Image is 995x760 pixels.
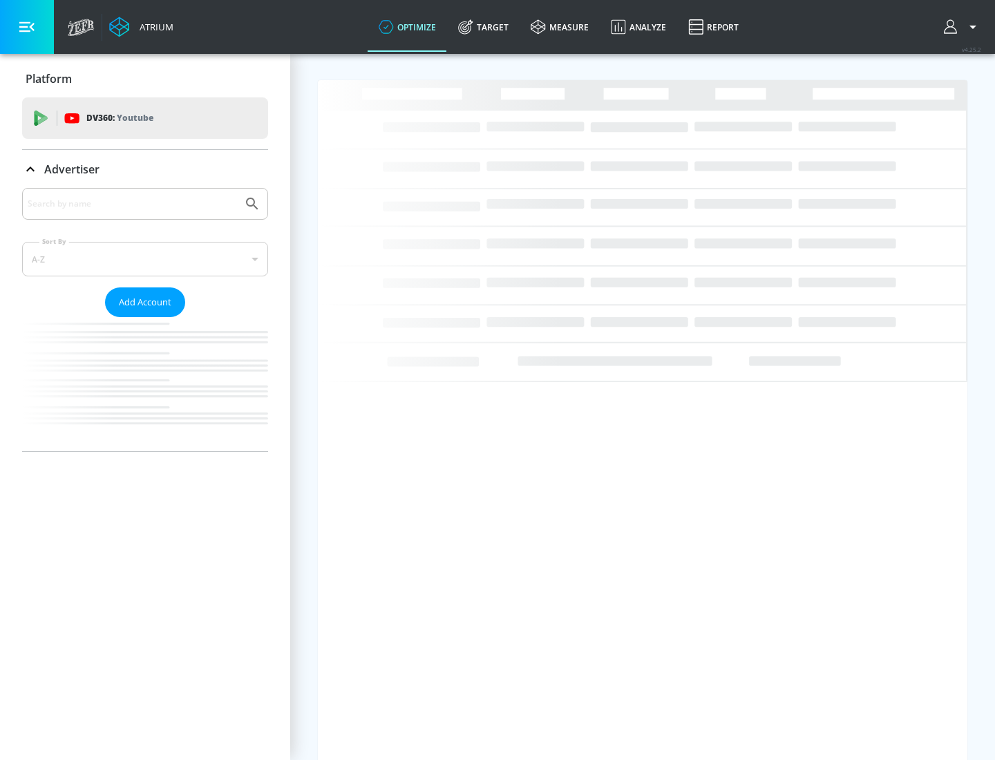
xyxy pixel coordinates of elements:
[22,150,268,189] div: Advertiser
[600,2,677,52] a: Analyze
[39,237,69,246] label: Sort By
[109,17,173,37] a: Atrium
[677,2,750,52] a: Report
[134,21,173,33] div: Atrium
[22,242,268,276] div: A-Z
[119,294,171,310] span: Add Account
[962,46,981,53] span: v 4.25.2
[22,317,268,451] nav: list of Advertiser
[105,287,185,317] button: Add Account
[86,111,153,126] p: DV360:
[447,2,520,52] a: Target
[22,59,268,98] div: Platform
[28,195,237,213] input: Search by name
[520,2,600,52] a: measure
[26,71,72,86] p: Platform
[22,188,268,451] div: Advertiser
[22,97,268,139] div: DV360: Youtube
[368,2,447,52] a: optimize
[117,111,153,125] p: Youtube
[44,162,99,177] p: Advertiser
